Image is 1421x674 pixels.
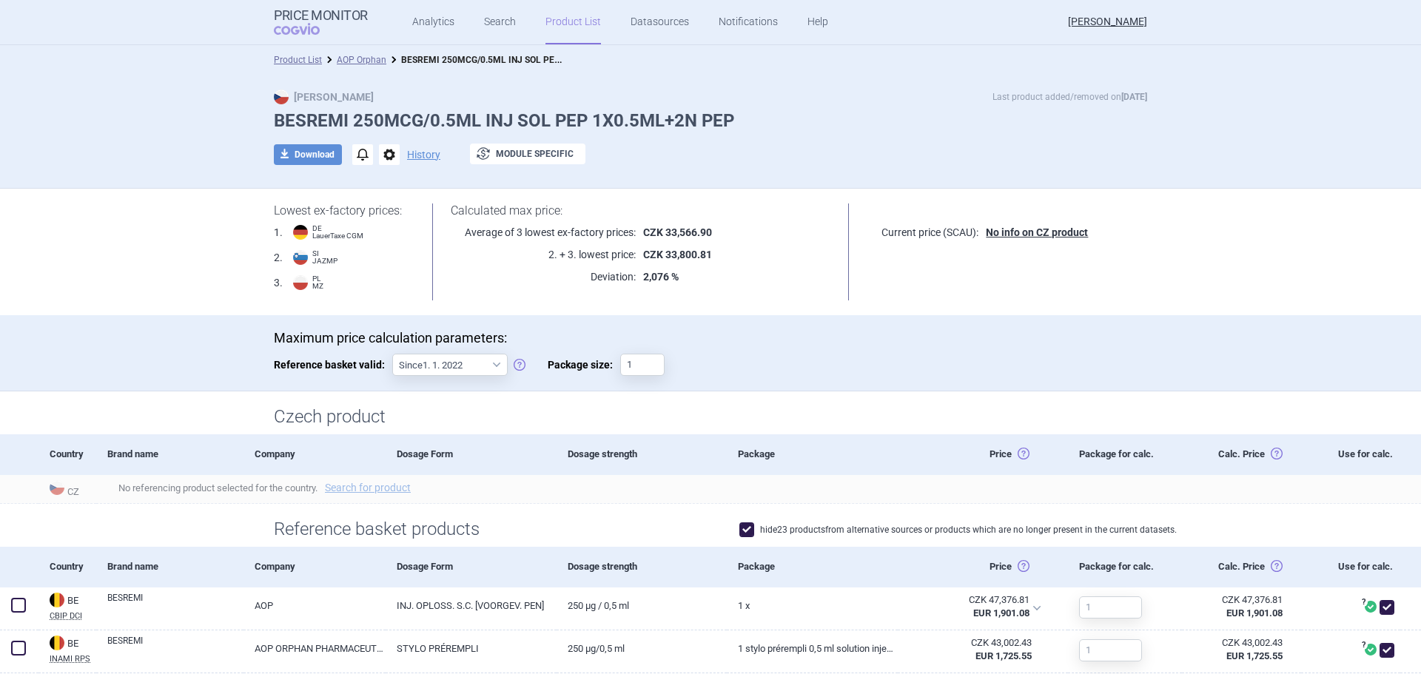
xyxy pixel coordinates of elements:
[898,434,1068,474] div: Price
[293,250,308,265] img: Slovenia
[274,225,283,240] span: 1 .
[50,636,64,650] img: Belgium
[243,587,386,624] a: AOP
[1193,636,1283,650] div: CZK 43,002.43
[909,636,1032,650] div: CZK 43,002.43
[898,547,1068,587] div: Price
[392,354,508,376] select: Reference basket valid:
[386,630,556,667] a: STYLO PRÉREMPLI
[50,480,64,495] img: Czech Republic
[643,271,679,283] strong: 2,076 %
[50,612,96,620] abbr: CBIP DCI
[50,655,96,663] abbr: INAMI RPS
[1068,547,1182,587] div: Package for calc.
[401,52,635,66] strong: BESREMI 250MCG/0.5ML INJ SOL PEP 1X0.5ML+2N PEP
[643,226,712,238] strong: CZK 33,566.90
[727,587,897,624] a: 1 x
[1182,434,1301,474] div: Calc. Price
[274,330,1147,346] p: Maximum price calculation parameters:
[909,636,1032,663] abbr: SP-CAU-010 Belgie hrazené LP
[407,149,440,160] button: History
[1068,434,1182,474] div: Package for calc.
[50,593,64,607] img: Belgium
[386,53,564,67] li: BESREMI 250MCG/0.5ML INJ SOL PEP 1X0.5ML+2N PEP
[975,650,1032,661] strong: EUR 1,725.55
[908,593,1029,607] div: CZK 47,376.81
[312,275,323,290] span: PL MZ
[50,636,96,652] div: BE
[557,630,727,667] a: 250 µg/0,5 mL
[470,144,585,164] button: Module specific
[986,226,1088,238] strong: No info on CZ product
[38,479,96,500] span: CZ
[1301,434,1400,474] div: Use for calc.
[325,482,411,493] a: Search for product
[386,434,556,474] div: Dosage Form
[1182,587,1301,626] a: CZK 47,376.81EUR 1,901.08
[451,225,636,240] p: Average of 3 lowest ex-factory prices:
[50,593,96,609] div: BE
[451,247,636,262] p: 2. + 3. lowest price:
[867,225,978,240] p: Current price (SCAU):
[557,434,727,474] div: Dosage strength
[898,587,1050,630] div: CZK 47,376.81EUR 1,901.08
[557,587,727,624] a: 250 µg / 0,5 ml
[1121,92,1147,102] strong: [DATE]
[274,144,342,165] button: Download
[107,634,243,661] a: BESREMI
[1359,598,1368,607] span: ?
[727,630,897,667] a: 1 stylo prérempli 0,5 mL solution injectable, 500 µg/mL
[1193,593,1283,607] div: CZK 47,376.81
[274,275,283,290] span: 3 .
[274,8,368,36] a: Price MonitorCOGVIO
[1226,650,1283,661] strong: EUR 1,725.55
[107,591,243,618] a: BESREMI
[727,547,897,587] div: Package
[96,434,243,474] div: Brand name
[243,434,386,474] div: Company
[38,434,96,474] div: Country
[107,479,1421,496] span: No referencing product selected for the country.
[274,23,340,35] span: COGVIO
[274,55,322,65] a: Product List
[96,547,243,587] div: Brand name
[243,547,386,587] div: Company
[1359,641,1368,650] span: ?
[274,406,1147,428] h1: Czech product
[38,591,96,620] a: BEBECBIP DCI
[620,354,665,376] input: Package size:
[992,90,1147,104] p: Last product added/removed on
[38,634,96,663] a: BEBEINAMI RPS
[973,607,1029,619] strong: EUR 1,901.08
[739,522,1177,537] label: hide 23 products from alternative sources or products which are no longer present in the current ...
[274,203,414,218] h1: Lowest ex-factory prices:
[274,90,289,104] img: CZ
[274,8,368,23] strong: Price Monitor
[312,250,337,265] span: SI JAZMP
[557,547,727,587] div: Dosage strength
[1182,547,1301,587] div: Calc. Price
[548,354,620,376] span: Package size:
[243,630,386,667] a: AOP ORPHAN PHARMACEUTICALS [GEOGRAPHIC_DATA]
[451,203,831,218] h1: Calculated max price:
[386,587,556,624] a: INJ. OPLOSS. S.C. [VOORGEV. PEN]
[1301,547,1400,587] div: Use for calc.
[337,55,386,65] a: AOP Orphan
[643,249,712,260] strong: CZK 33,800.81
[274,91,374,103] strong: [PERSON_NAME]
[451,269,636,284] p: Deviation:
[727,434,897,474] div: Package
[293,275,308,290] img: Poland
[293,225,308,240] img: Germany
[274,53,322,67] li: Product List
[1226,607,1283,619] strong: EUR 1,901.08
[322,53,386,67] li: AOP Orphan
[1079,639,1142,661] input: 1
[274,250,283,265] span: 2 .
[386,547,556,587] div: Dosage Form
[274,110,1147,132] h1: BESREMI 250MCG/0.5ML INJ SOL PEP 1X0.5ML+2N PEP
[274,519,1147,540] h1: Reference basket products
[1182,630,1301,669] a: CZK 43,002.43EUR 1,725.55
[312,225,363,240] span: DE LauerTaxe CGM
[908,593,1029,620] abbr: SP-CAU-010 Belgie hrazené LP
